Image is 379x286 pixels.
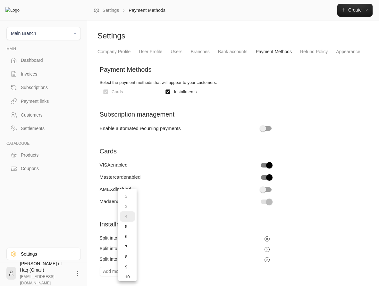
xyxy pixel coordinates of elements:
[120,222,135,232] li: 5
[120,232,135,242] li: 6
[120,272,135,282] li: 10
[120,252,135,262] li: 8
[120,262,135,272] li: 9
[120,242,135,252] li: 7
